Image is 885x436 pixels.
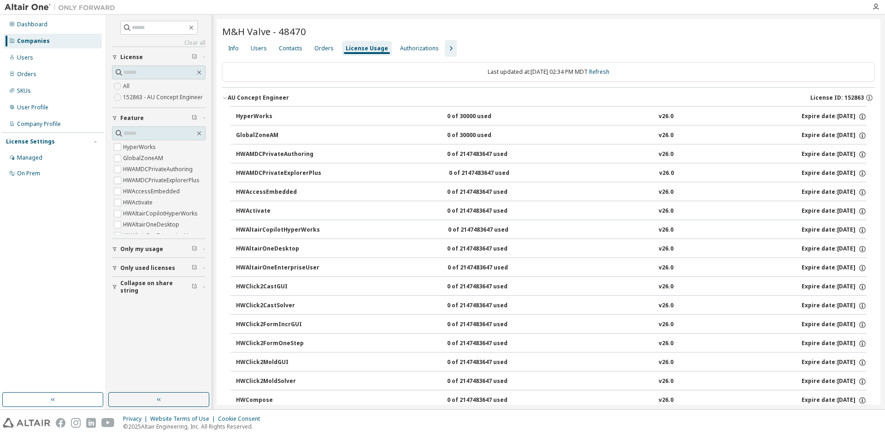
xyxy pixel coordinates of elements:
[447,245,530,253] div: 0 of 2147483647 used
[123,164,195,175] label: HWAMDCPrivateAuthoring
[17,71,36,78] div: Orders
[447,340,530,348] div: 0 of 2147483647 used
[802,358,867,367] div: Expire date: [DATE]
[86,418,96,428] img: linkedin.svg
[236,144,867,165] button: HWAMDCPrivateAuthoring0 of 2147483647 usedv26.0Expire date:[DATE]
[236,396,319,405] div: HWCompose
[251,45,267,52] div: Users
[236,390,867,411] button: HWCompose0 of 2147483647 usedv26.0Expire date:[DATE]
[17,170,40,177] div: On Prem
[659,131,673,140] div: v26.0
[236,277,867,297] button: HWClick2CastGUI0 of 2147483647 usedv26.0Expire date:[DATE]
[150,415,218,423] div: Website Terms of Use
[236,226,320,234] div: HWAltairCopilotHyperWorks
[236,107,867,127] button: HyperWorks0 of 30000 usedv26.0Expire date:[DATE]
[192,264,197,272] span: Clear filter
[112,258,206,278] button: Only used licenses
[659,169,674,178] div: v26.0
[236,169,321,178] div: HWAMDCPrivateExplorerPlus
[236,302,319,310] div: HWClick2CastSolver
[659,358,673,367] div: v26.0
[236,239,867,259] button: HWAltairOneDesktop0 of 2147483647 usedv26.0Expire date:[DATE]
[802,340,867,348] div: Expire date: [DATE]
[236,131,319,140] div: GlobalZoneAM
[447,321,530,329] div: 0 of 2147483647 used
[192,283,197,291] span: Clear filter
[447,131,530,140] div: 0 of 30000 used
[659,377,673,386] div: v26.0
[802,321,867,329] div: Expire date: [DATE]
[802,302,867,310] div: Expire date: [DATE]
[236,371,867,392] button: HWClick2MoldSolver0 of 2147483647 usedv26.0Expire date:[DATE]
[659,283,673,291] div: v26.0
[447,150,530,159] div: 0 of 2147483647 used
[71,418,81,428] img: instagram.svg
[447,283,530,291] div: 0 of 2147483647 used
[802,245,867,253] div: Expire date: [DATE]
[236,207,319,215] div: HWActivate
[236,150,319,159] div: HWAMDCPrivateAuthoring
[17,154,42,161] div: Managed
[659,113,673,121] div: v26.0
[123,142,158,153] label: HyperWorks
[123,186,182,197] label: HWAccessEmbedded
[5,3,120,12] img: Altair One
[447,207,530,215] div: 0 of 2147483647 used
[346,45,388,52] div: License Usage
[659,188,673,197] div: v26.0
[659,302,673,310] div: v26.0
[123,219,181,230] label: HWAltairOneDesktop
[659,264,673,272] div: v26.0
[112,47,206,67] button: License
[448,264,531,272] div: 0 of 2147483647 used
[17,104,48,111] div: User Profile
[17,120,61,128] div: Company Profile
[17,37,50,45] div: Companies
[810,94,864,102] span: License ID: 152863
[17,21,47,28] div: Dashboard
[123,415,150,423] div: Privacy
[659,207,673,215] div: v26.0
[3,418,50,428] img: altair_logo.svg
[802,113,867,121] div: Expire date: [DATE]
[228,45,239,52] div: Info
[447,396,530,405] div: 0 of 2147483647 used
[659,226,673,234] div: v26.0
[802,283,867,291] div: Expire date: [DATE]
[120,264,175,272] span: Only used licenses
[448,226,531,234] div: 0 of 2147483647 used
[447,377,530,386] div: 0 of 2147483647 used
[447,188,530,197] div: 0 of 2147483647 used
[236,113,319,121] div: HyperWorks
[236,352,867,373] button: HWClick2MoldGUI0 of 2147483647 usedv26.0Expire date:[DATE]
[192,245,197,253] span: Clear filter
[236,334,867,354] button: HWClick2FormOneStep0 of 2147483647 usedv26.0Expire date:[DATE]
[236,258,867,278] button: HWAltairOneEnterpriseUser0 of 2147483647 usedv26.0Expire date:[DATE]
[120,280,192,294] span: Collapse on share string
[123,230,199,241] label: HWAltairOneEnterpriseUser
[314,45,334,52] div: Orders
[236,377,319,386] div: HWClick2MoldSolver
[236,264,319,272] div: HWAltairOneEnterpriseUser
[17,87,31,95] div: SKUs
[112,277,206,297] button: Collapse on share string
[120,114,144,122] span: Feature
[236,283,319,291] div: HWClick2CastGUI
[6,138,55,145] div: License Settings
[279,45,302,52] div: Contacts
[112,108,206,128] button: Feature
[236,321,319,329] div: HWClick2FormIncrGUI
[123,197,154,208] label: HWActivate
[192,54,197,61] span: Clear filter
[112,239,206,259] button: Only my usage
[589,68,609,76] a: Refresh
[123,92,205,103] label: 152863 - AU Concept Engineer
[222,25,306,38] span: M&H Valve - 48470
[236,315,867,335] button: HWClick2FormIncrGUI0 of 2147483647 usedv26.0Expire date:[DATE]
[120,245,163,253] span: Only my usage
[56,418,65,428] img: facebook.svg
[802,131,867,140] div: Expire date: [DATE]
[802,207,867,215] div: Expire date: [DATE]
[802,169,867,178] div: Expire date: [DATE]
[236,188,319,197] div: HWAccessEmbedded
